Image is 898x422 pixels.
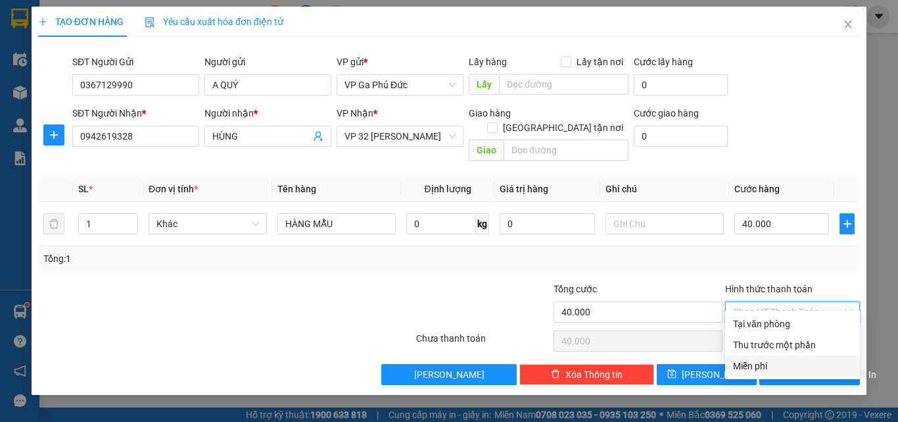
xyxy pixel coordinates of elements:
[156,214,259,234] span: Khác
[657,364,757,385] button: save[PERSON_NAME]
[733,338,852,352] div: Thu trước một phần
[571,55,628,69] span: Lấy tận nơi
[277,213,396,234] input: VD: Bàn, Ghế
[600,176,729,202] th: Ghi chú
[204,106,331,120] div: Người nhận
[344,126,456,146] span: VP 32 Mạc Thái Tổ
[634,126,728,147] input: Cước giao hàng
[519,364,654,385] button: deleteXóa Thông tin
[733,317,852,331] div: Tại văn phòng
[469,140,504,161] span: Giao
[337,108,373,119] span: VP Nhận
[634,74,728,95] input: Cước lấy hàng
[469,74,499,95] span: Lấy
[469,57,507,67] span: Lấy hàng
[634,108,699,119] label: Cước giao hàng
[38,17,47,26] span: plus
[605,213,724,234] input: Ghi Chú
[381,364,516,385] button: [PERSON_NAME]
[840,219,854,229] span: plus
[830,7,866,43] button: Close
[277,184,316,194] span: Tên hàng
[145,17,155,28] img: icon
[667,369,676,380] span: save
[313,131,323,142] span: user-add
[123,55,550,72] li: Số nhà [STREET_ADDRESS][PERSON_NAME]
[72,106,199,120] div: SĐT Người Nhận
[38,16,124,27] span: TẠO ĐƠN HÀNG
[843,19,853,30] span: close
[414,367,484,382] span: [PERSON_NAME]
[734,184,780,194] span: Cước hàng
[500,184,548,194] span: Giá trị hàng
[498,120,628,135] span: [GEOGRAPHIC_DATA] tận nơi
[160,15,513,51] b: Công ty TNHH Trọng Hiếu Phú Thọ - Nam Cường Limousine
[682,367,752,382] span: [PERSON_NAME]
[344,75,456,95] span: VP Ga Phủ Đức
[634,57,693,67] label: Cước lấy hàng
[759,364,860,385] button: printer[PERSON_NAME] và In
[123,72,550,88] li: Hotline: 1900400028
[554,284,597,294] span: Tổng cước
[839,213,855,234] button: plus
[149,184,198,194] span: Đơn vị tính
[476,213,489,234] span: kg
[43,124,64,145] button: plus
[43,213,64,234] button: delete
[78,184,89,194] span: SL
[44,130,64,140] span: plus
[469,108,511,119] span: Giao hàng
[72,55,199,69] div: SĐT Người Gửi
[733,359,852,373] div: Miễn phí
[337,55,463,69] div: VP gửi
[725,284,813,294] label: Hình thức thanh toán
[145,16,283,27] span: Yêu cầu xuất hóa đơn điện tử
[204,55,331,69] div: Người gửi
[415,331,552,354] div: Chưa thanh toán
[43,251,348,266] div: Tổng: 1
[499,74,628,95] input: Dọc đường
[500,213,594,234] input: 0
[565,367,623,382] span: Xóa Thông tin
[424,184,471,194] span: Định lượng
[504,140,628,161] input: Dọc đường
[551,369,560,380] span: delete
